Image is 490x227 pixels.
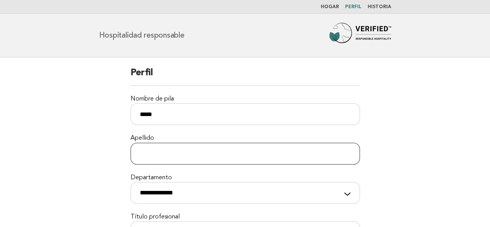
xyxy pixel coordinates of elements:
[131,135,154,141] font: Apellido
[329,23,391,48] img: Guía de viajes de Forbes
[321,5,339,9] a: Hogar
[131,68,153,78] font: Perfil
[99,31,184,40] font: Hospitalidad responsable
[131,214,180,220] font: Título profesional
[131,175,172,181] font: Departamento
[368,5,391,9] a: Historia
[345,5,361,9] a: Perfil
[131,96,174,102] font: Nombre de pila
